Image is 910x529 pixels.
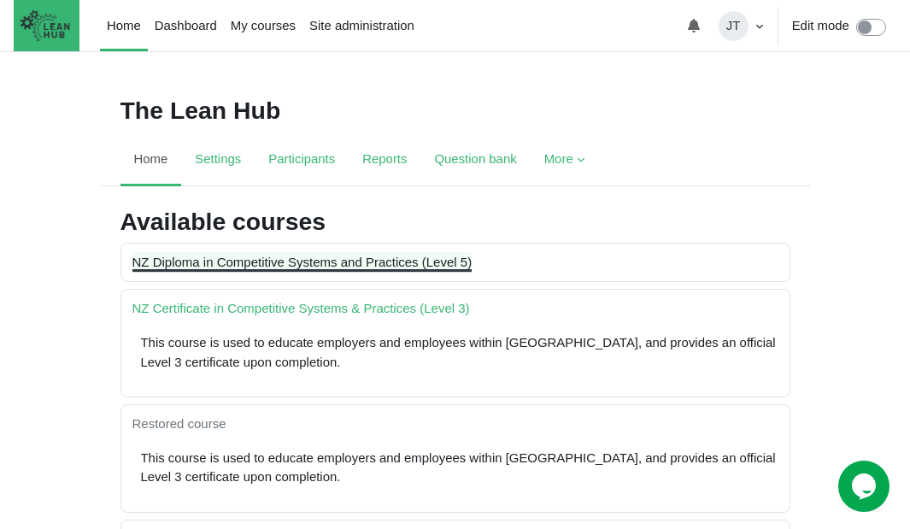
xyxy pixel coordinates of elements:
a: Participants [255,135,349,186]
a: NZ Certificate in Competitive Systems & Practices (Level 3) [132,301,470,315]
span: JT [719,11,749,41]
a: More [531,135,598,186]
img: The Lean Hub [14,3,76,48]
a: Reports [349,135,420,186]
i: Toggle notifications menu [687,19,701,32]
a: Settings [181,135,255,186]
a: Home [120,135,182,186]
p: This course is used to educate employers and employees within [GEOGRAPHIC_DATA], and provides an ... [141,449,778,487]
a: Question bank [420,135,530,186]
label: Edit mode [792,16,849,36]
h2: Available courses [120,207,790,236]
p: This course is used to educate employers and employees within [GEOGRAPHIC_DATA], and provides an ... [141,333,778,372]
h1: The Lean Hub [120,96,281,125]
a: NZ Diploma in Competitive Systems and Practices (Level 5) [132,255,473,269]
a: Restored course [132,416,226,431]
iframe: chat widget [838,461,893,512]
